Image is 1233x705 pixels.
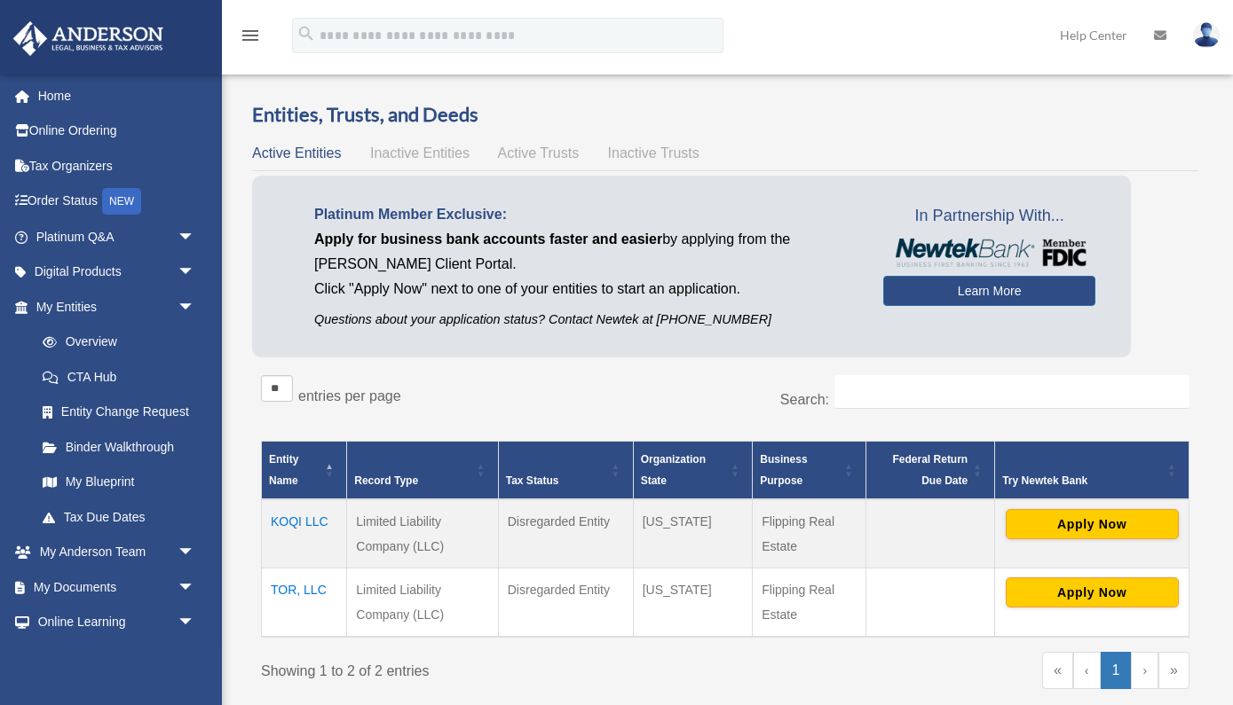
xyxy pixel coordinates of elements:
td: Disregarded Entity [498,568,633,637]
span: arrow_drop_down [178,639,213,676]
td: Limited Liability Company (LLC) [347,499,498,568]
span: Tax Status [506,474,559,487]
a: Billingarrow_drop_down [12,639,222,675]
i: search [296,24,316,43]
span: Federal Return Due Date [893,453,968,487]
span: Organization State [641,453,706,487]
a: Home [12,78,222,114]
a: My Blueprint [25,465,213,500]
th: Record Type: Activate to sort [347,441,498,499]
a: Online Learningarrow_drop_down [12,605,222,640]
a: Online Ordering [12,114,222,149]
span: Business Purpose [760,453,807,487]
span: Apply for business bank accounts faster and easier [314,231,662,247]
div: Showing 1 to 2 of 2 entries [261,652,712,684]
span: arrow_drop_down [178,605,213,641]
span: Active Entities [252,145,341,161]
th: Business Purpose: Activate to sort [753,441,866,499]
a: My Entitiesarrow_drop_down [12,289,213,325]
div: Try Newtek Bank [1002,470,1162,491]
i: menu [240,25,261,46]
td: Disregarded Entity [498,499,633,568]
span: arrow_drop_down [178,289,213,325]
p: Platinum Member Exclusive: [314,202,857,227]
td: [US_STATE] [633,568,753,637]
td: [US_STATE] [633,499,753,568]
span: Inactive Trusts [608,145,699,161]
th: Organization State: Activate to sort [633,441,753,499]
td: KOQI LLC [262,499,347,568]
img: User Pic [1193,22,1220,48]
a: My Anderson Teamarrow_drop_down [12,535,222,570]
p: by applying from the [PERSON_NAME] Client Portal. [314,227,857,277]
span: arrow_drop_down [178,535,213,571]
label: entries per page [298,388,401,403]
label: Search: [780,392,829,407]
a: My Documentsarrow_drop_down [12,569,222,605]
td: Flipping Real Estate [753,499,866,568]
a: Order StatusNEW [12,184,222,220]
a: Overview [25,325,204,360]
span: Active Trusts [498,145,580,161]
span: Inactive Entities [370,145,470,161]
a: menu [240,31,261,46]
span: arrow_drop_down [178,255,213,291]
img: NewtekBankLogoSM.png [892,239,1087,267]
a: First [1042,652,1073,689]
a: Entity Change Request [25,395,213,430]
th: Entity Name: Activate to invert sorting [262,441,347,499]
a: Platinum Q&Aarrow_drop_down [12,219,222,255]
a: Tax Organizers [12,148,222,184]
th: Tax Status: Activate to sort [498,441,633,499]
p: Questions about your application status? Contact Newtek at [PHONE_NUMBER] [314,309,857,331]
a: Tax Due Dates [25,499,213,535]
th: Try Newtek Bank : Activate to sort [995,441,1190,499]
a: Learn More [883,276,1095,306]
td: Flipping Real Estate [753,568,866,637]
h3: Entities, Trusts, and Deeds [252,101,1198,129]
span: Entity Name [269,453,298,487]
a: CTA Hub [25,359,213,395]
a: Digital Productsarrow_drop_down [12,255,222,290]
td: Limited Liability Company (LLC) [347,568,498,637]
button: Apply Now [1006,509,1179,539]
p: Click "Apply Now" next to one of your entities to start an application. [314,277,857,302]
span: arrow_drop_down [178,569,213,606]
td: TOR, LLC [262,568,347,637]
a: Binder Walkthrough [25,429,213,465]
span: arrow_drop_down [178,219,213,255]
span: Record Type [354,474,418,487]
span: In Partnership With... [883,202,1095,231]
div: NEW [102,188,141,215]
th: Federal Return Due Date: Activate to sort [866,441,995,499]
button: Apply Now [1006,577,1179,607]
img: Anderson Advisors Platinum Portal [8,21,169,56]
